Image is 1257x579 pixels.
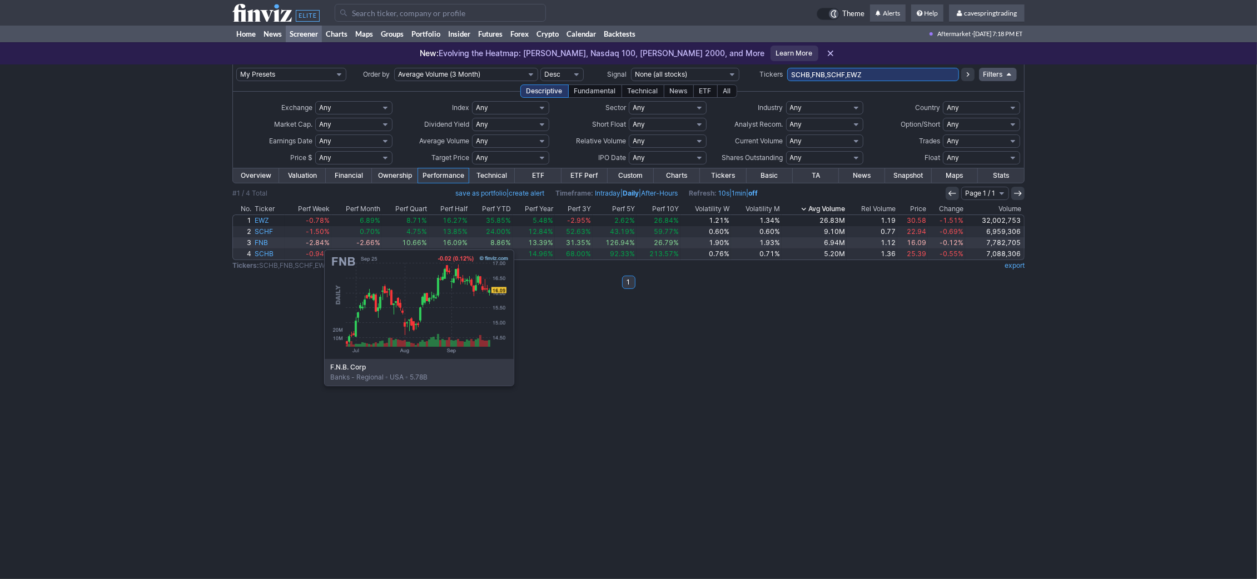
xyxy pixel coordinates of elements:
a: cavespringtrading [949,4,1025,22]
a: 26.83M [782,215,847,226]
a: 1.36 [847,248,897,259]
a: Insider [444,26,474,42]
span: | [455,188,544,199]
a: ETF [515,168,561,183]
a: export [1005,261,1025,269]
span: Order by [363,70,390,78]
a: Crypto [533,26,563,42]
span: 2.62% [614,216,635,224]
a: SCHF [253,226,284,237]
span: 59.77% [654,227,679,236]
a: News [839,168,885,183]
a: Snapshot [885,168,931,183]
input: Search [335,4,546,22]
a: Groups [377,26,408,42]
span: Exchange [281,103,312,112]
a: save as portfolio [455,189,506,197]
a: 6.89% [331,215,382,226]
a: Maps [932,168,978,183]
span: 8.86% [490,238,511,247]
th: Change [928,203,965,214]
span: -0.55% [940,249,963,258]
span: 92.33% [610,249,635,258]
a: 30.58 [897,215,928,226]
th: Volatility M [731,203,782,214]
a: 1 [622,276,635,289]
th: Rel Volume [847,203,897,214]
span: Country [915,103,940,112]
a: Home [232,26,260,42]
a: Ownership [372,168,418,183]
a: 32,002,753 [965,215,1024,226]
a: 22.94 [897,226,928,237]
th: Avg Volume [782,203,847,214]
a: 35.85% [469,215,513,226]
span: 16.09% [443,238,468,247]
th: Volatility W [680,203,731,214]
a: Alerts [870,4,906,22]
span: -2.66% [356,238,380,247]
div: Technical [622,84,664,98]
span: 5.48% [533,216,553,224]
a: -2.66% [331,237,382,248]
span: 13.39% [528,238,553,247]
span: Market Cap. [274,120,312,128]
a: 10.66% [382,237,429,248]
div: Descriptive [520,84,569,98]
span: Tickers [759,70,783,78]
a: -0.78% [285,215,331,226]
a: 5.20M [782,248,847,259]
div: Fundamental [568,84,622,98]
a: 26.79% [637,237,680,248]
a: 3 [233,237,253,248]
a: 59.77% [637,226,680,237]
b: Timeframe: [555,189,593,197]
a: Backtests [600,26,639,42]
span: Trades [919,137,940,145]
span: • [404,373,410,381]
a: 1.34% [731,215,782,226]
a: Portfolio [408,26,444,42]
a: create alert [509,189,544,197]
div: News [664,84,694,98]
span: -1.51% [940,216,963,224]
span: Theme [842,8,865,20]
a: off [748,189,758,197]
span: Dividend Yield [424,120,469,128]
a: 0.76% [680,248,731,259]
th: Perf 10Y [637,203,680,214]
a: 0.60% [680,226,731,237]
span: 24.00% [486,227,511,236]
span: 68.00% [566,249,591,258]
span: Analyst Recom. [735,120,783,128]
th: Perf Quart [382,203,429,214]
a: Help [911,4,943,22]
span: Option/Short [901,120,940,128]
span: | | [689,188,758,199]
span: 35.85% [486,216,511,224]
a: 1min [732,189,746,197]
span: 25.39 [907,249,926,258]
th: Perf Month [331,203,382,214]
span: Signal [607,70,627,78]
span: New: [420,48,439,58]
span: 6.89% [360,216,380,224]
a: Technical [469,168,515,183]
span: Index [452,103,469,112]
a: Overview [233,168,279,183]
span: Industry [758,103,783,112]
a: 126.94% [593,237,637,248]
a: -0.69% [928,226,965,237]
a: Financial [326,168,372,183]
a: 5.48% [513,215,555,226]
a: Performance [418,168,469,183]
a: 213.57% [637,248,680,259]
a: 0.71% [731,248,782,259]
span: 26.84% [654,216,679,224]
span: 13.85% [443,227,468,236]
a: TA [793,168,839,183]
a: EWZ [253,215,284,226]
a: 7.63% [382,248,429,259]
a: 12.84% [513,226,555,237]
a: 4 [233,248,253,259]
